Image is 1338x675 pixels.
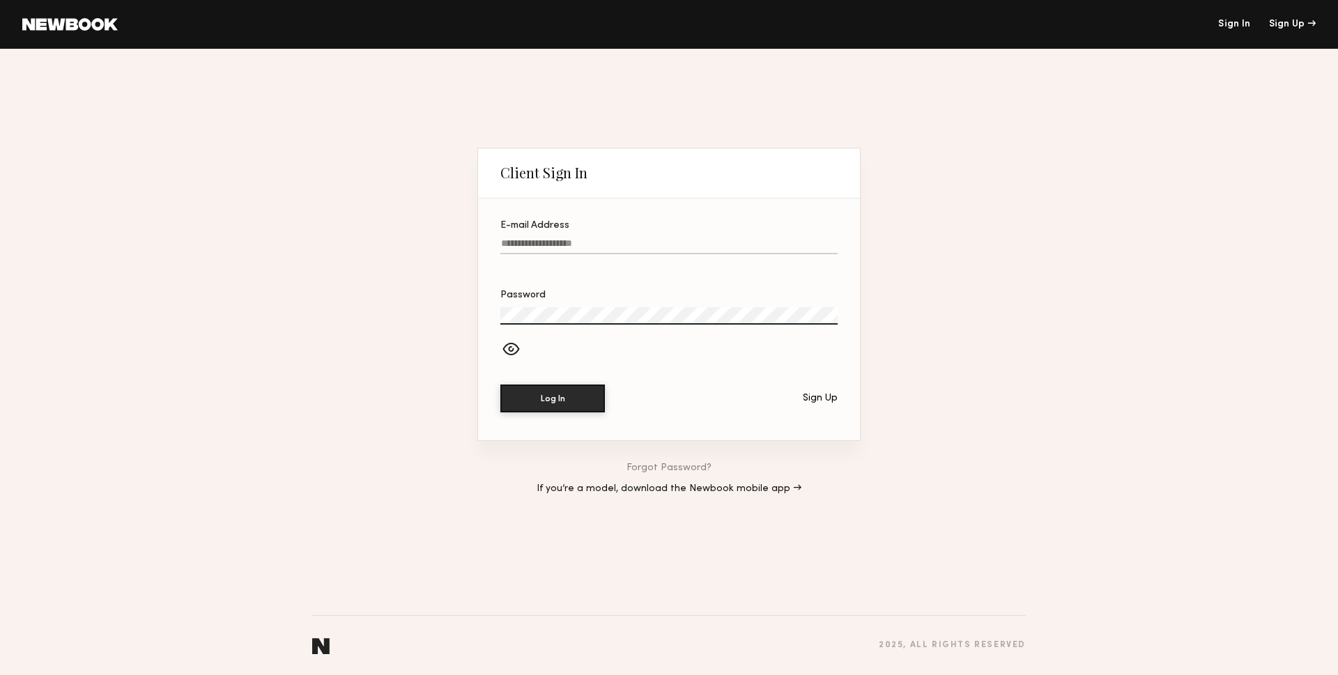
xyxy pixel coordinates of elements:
div: Sign Up [1269,20,1316,29]
a: Forgot Password? [626,463,712,473]
a: Sign In [1218,20,1250,29]
input: Password [500,307,838,325]
button: Log In [500,385,605,412]
div: E-mail Address [500,221,838,231]
div: Password [500,290,838,300]
input: E-mail Address [500,238,838,254]
div: Sign Up [803,394,838,403]
div: Client Sign In [500,164,587,181]
a: If you’re a model, download the Newbook mobile app → [537,484,801,494]
div: 2025 , all rights reserved [879,641,1026,650]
